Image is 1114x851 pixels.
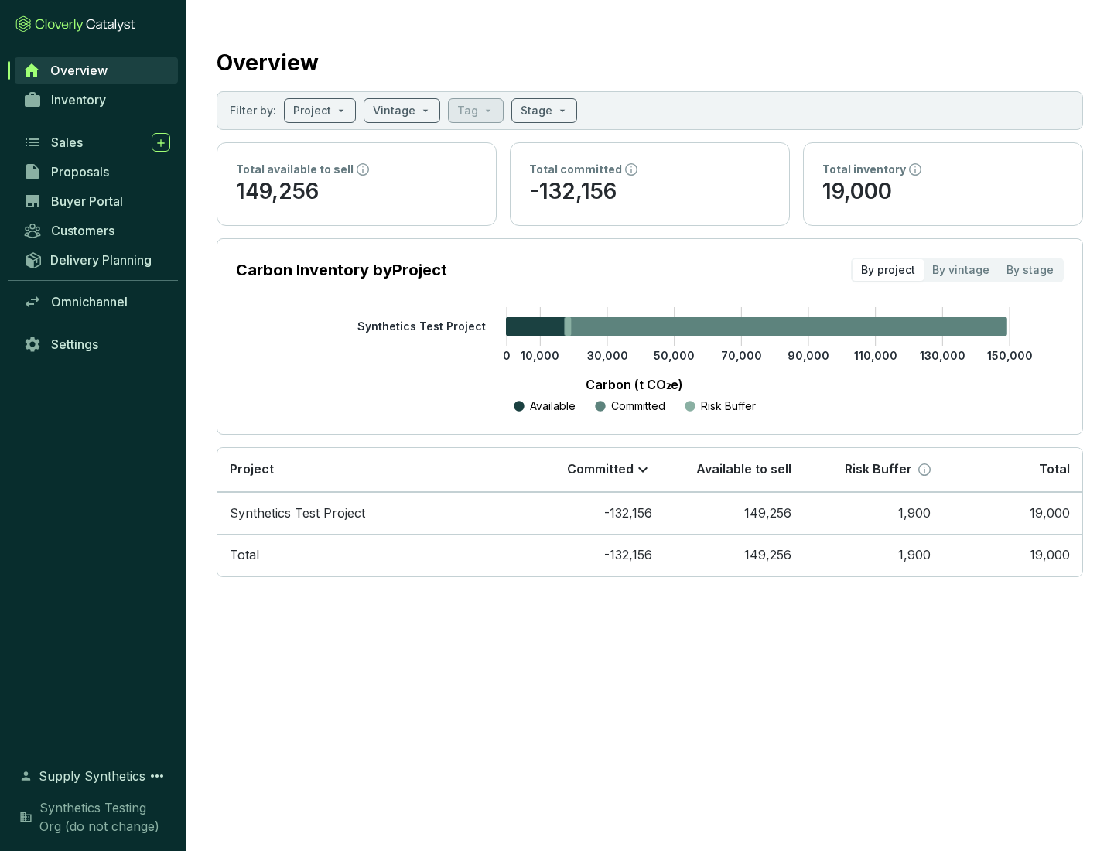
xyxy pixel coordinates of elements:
[521,349,559,362] tspan: 10,000
[845,461,912,478] p: Risk Buffer
[665,492,804,535] td: 149,256
[51,337,98,352] span: Settings
[853,259,924,281] div: By project
[529,177,771,207] p: -132,156
[567,461,634,478] p: Committed
[15,289,178,315] a: Omnichannel
[15,217,178,244] a: Customers
[851,258,1064,282] div: segmented control
[15,159,178,185] a: Proposals
[654,349,695,362] tspan: 50,000
[50,252,152,268] span: Delivery Planning
[998,259,1062,281] div: By stage
[236,177,477,207] p: 149,256
[804,492,943,535] td: 1,900
[854,349,897,362] tspan: 110,000
[15,129,178,156] a: Sales
[822,177,1064,207] p: 19,000
[39,767,145,785] span: Supply Synthetics
[943,534,1082,576] td: 19,000
[721,349,762,362] tspan: 70,000
[259,375,1010,394] p: Carbon (t CO₂e)
[530,398,576,414] p: Available
[51,164,109,179] span: Proposals
[701,398,756,414] p: Risk Buffer
[51,135,83,150] span: Sales
[51,223,114,238] span: Customers
[51,193,123,209] span: Buyer Portal
[457,103,478,118] p: Tag
[822,162,906,177] p: Total inventory
[987,349,1033,362] tspan: 150,000
[50,63,108,78] span: Overview
[525,534,665,576] td: -132,156
[587,349,628,362] tspan: 30,000
[357,320,486,333] tspan: Synthetics Test Project
[804,534,943,576] td: 1,900
[924,259,998,281] div: By vintage
[15,87,178,113] a: Inventory
[15,188,178,214] a: Buyer Portal
[943,492,1082,535] td: 19,000
[529,162,622,177] p: Total committed
[15,331,178,357] a: Settings
[51,92,106,108] span: Inventory
[943,448,1082,492] th: Total
[236,259,447,281] p: Carbon Inventory by Project
[15,57,178,84] a: Overview
[15,247,178,272] a: Delivery Planning
[665,534,804,576] td: 149,256
[236,162,354,177] p: Total available to sell
[611,398,665,414] p: Committed
[665,448,804,492] th: Available to sell
[503,349,511,362] tspan: 0
[230,103,276,118] p: Filter by:
[51,294,128,309] span: Omnichannel
[525,492,665,535] td: -132,156
[217,46,319,79] h2: Overview
[217,448,525,492] th: Project
[39,798,170,836] span: Synthetics Testing Org (do not change)
[217,534,525,576] td: Total
[788,349,829,362] tspan: 90,000
[920,349,965,362] tspan: 130,000
[217,492,525,535] td: Synthetics Test Project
